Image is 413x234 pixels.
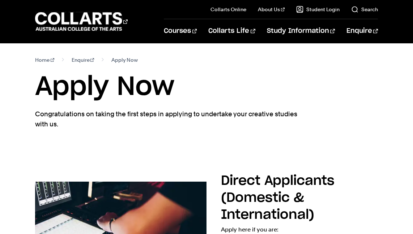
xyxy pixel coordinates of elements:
a: Student Login [296,6,340,13]
a: Home [35,55,54,65]
a: Collarts Life [208,19,255,43]
a: Enquire [72,55,94,65]
h2: Direct Applicants (Domestic & International) [221,174,335,221]
span: Apply Now [111,55,138,65]
a: About Us [258,6,285,13]
div: Go to homepage [35,11,128,32]
a: Study Information [267,19,335,43]
a: Search [351,6,378,13]
a: Enquire [346,19,378,43]
p: Congratulations on taking the first steps in applying to undertake your creative studies with us. [35,109,299,129]
a: Courses [164,19,197,43]
a: Collarts Online [210,6,246,13]
h1: Apply Now [35,71,378,103]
